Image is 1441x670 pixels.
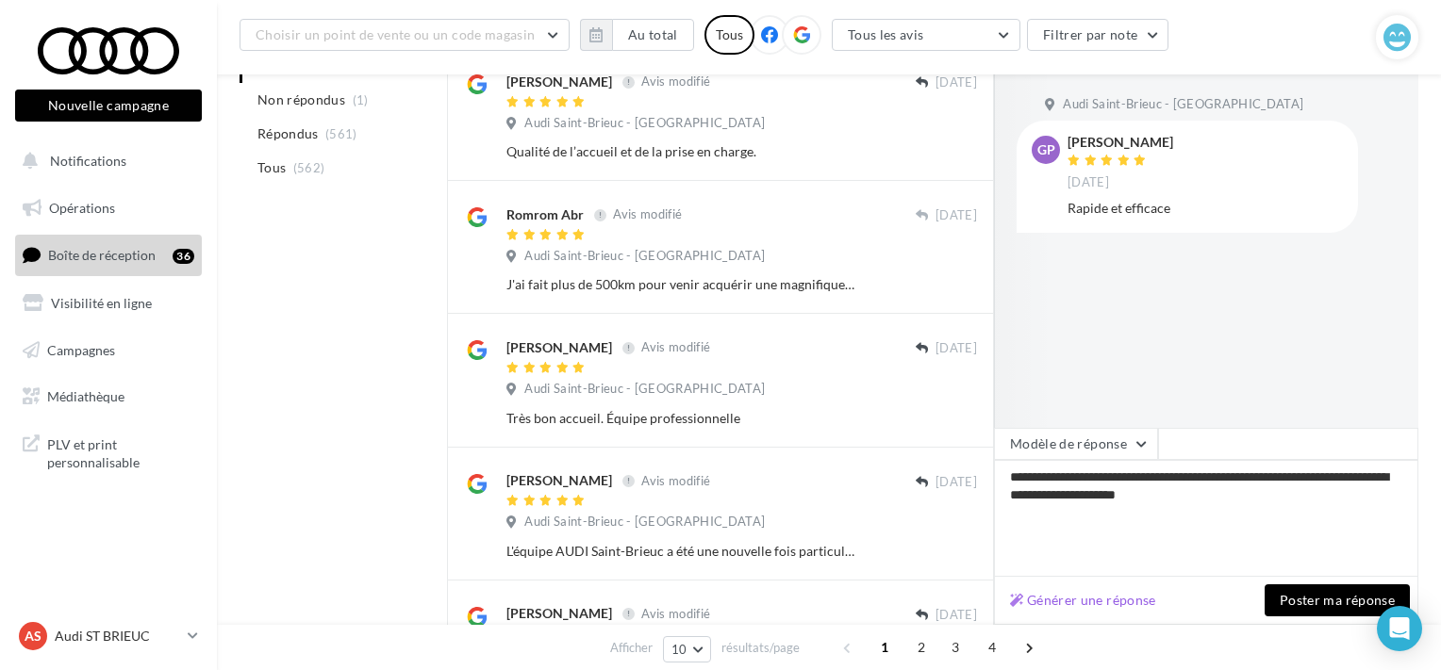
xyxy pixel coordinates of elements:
[524,514,765,531] span: Audi Saint-Brieuc - [GEOGRAPHIC_DATA]
[940,632,970,662] span: 3
[49,200,115,216] span: Opérations
[848,26,924,42] span: Tous les avis
[506,73,612,91] div: [PERSON_NAME]
[506,409,854,428] div: Très bon accueil. Équipe professionnelle
[1027,19,1169,51] button: Filtrer par note
[47,432,194,472] span: PLV et print personnalisable
[641,606,710,621] span: Avis modifié
[977,632,1007,662] span: 4
[641,340,710,355] span: Avis modifié
[257,158,286,177] span: Tous
[1068,174,1109,191] span: [DATE]
[55,627,180,645] p: Audi ST BRIEUC
[15,90,202,122] button: Nouvelle campagne
[506,471,612,490] div: [PERSON_NAME]
[51,295,152,311] span: Visibilité en ligne
[906,632,936,662] span: 2
[704,15,754,55] div: Tous
[15,618,202,654] a: AS Audi ST BRIEUC
[613,207,682,222] span: Avis modifié
[1265,584,1410,616] button: Poster ma réponse
[936,340,977,357] span: [DATE]
[11,188,206,228] a: Opérations
[580,19,694,51] button: Au total
[506,542,854,561] div: L'équipe AUDI Saint-Brieuc a été une nouvelle fois particulièrement réactive pour nous permettre ...
[671,642,687,657] span: 10
[524,248,765,265] span: Audi Saint-Brieuc - [GEOGRAPHIC_DATA]
[641,473,710,488] span: Avis modifié
[11,141,198,181] button: Notifications
[1037,140,1055,159] span: GP
[610,639,653,657] span: Afficher
[11,235,206,275] a: Boîte de réception36
[936,607,977,624] span: [DATE]
[11,424,206,480] a: PLV et print personnalisable
[47,388,124,404] span: Médiathèque
[832,19,1020,51] button: Tous les avis
[612,19,694,51] button: Au total
[1377,606,1422,651] div: Open Intercom Messenger
[47,341,115,357] span: Campagnes
[353,92,369,107] span: (1)
[936,474,977,491] span: [DATE]
[256,26,535,42] span: Choisir un point de vente ou un code magasin
[1068,199,1343,218] div: Rapide et efficace
[994,428,1158,460] button: Modèle de réponse
[506,205,584,224] div: Romrom Abr
[721,639,800,657] span: résultats/page
[257,90,345,109] span: Non répondus
[11,284,206,323] a: Visibilité en ligne
[325,126,357,141] span: (561)
[1063,96,1303,113] span: Audi Saint-Brieuc - [GEOGRAPHIC_DATA]
[173,249,194,264] div: 36
[11,331,206,370] a: Campagnes
[25,627,41,645] span: AS
[506,275,854,294] div: J'ai fait plus de 500km pour venir acquérir une magnifique e-tron GT et je ne regrette vraiment p...
[293,160,325,175] span: (562)
[240,19,570,51] button: Choisir un point de vente ou un code magasin
[870,632,900,662] span: 1
[257,124,319,143] span: Répondus
[48,247,156,263] span: Boîte de réception
[11,377,206,417] a: Médiathèque
[506,142,854,161] div: Qualité de l’accueil et de la prise en charge.
[936,74,977,91] span: [DATE]
[1068,136,1173,149] div: [PERSON_NAME]
[1002,589,1164,612] button: Générer une réponse
[524,381,765,398] span: Audi Saint-Brieuc - [GEOGRAPHIC_DATA]
[641,74,710,90] span: Avis modifié
[663,636,711,662] button: 10
[524,115,765,132] span: Audi Saint-Brieuc - [GEOGRAPHIC_DATA]
[50,153,126,169] span: Notifications
[936,207,977,224] span: [DATE]
[506,604,612,623] div: [PERSON_NAME]
[506,338,612,357] div: [PERSON_NAME]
